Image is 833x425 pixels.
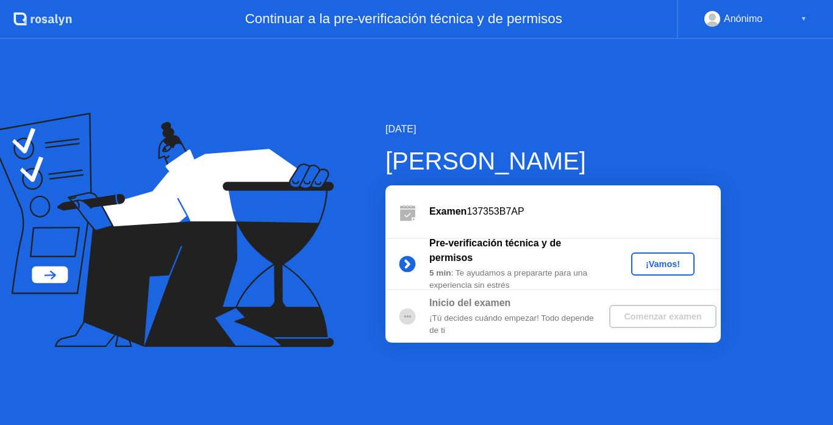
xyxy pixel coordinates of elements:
[429,298,510,308] b: Inicio del examen
[614,312,711,321] div: Comenzar examen
[429,238,561,263] b: Pre-verificación técnica y de permisos
[631,252,695,276] button: ¡Vamos!
[429,206,467,216] b: Examen
[429,204,721,219] div: 137353B7AP
[609,305,716,328] button: Comenzar examen
[385,122,721,137] div: [DATE]
[385,143,721,179] div: [PERSON_NAME]
[429,312,605,337] div: ¡Tú decides cuándo empezar! Todo depende de ti
[724,11,762,27] div: Anónimo
[429,268,451,277] b: 5 min
[636,259,690,269] div: ¡Vamos!
[801,11,807,27] div: ▼
[429,267,605,292] div: : Te ayudamos a prepararte para una experiencia sin estrés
